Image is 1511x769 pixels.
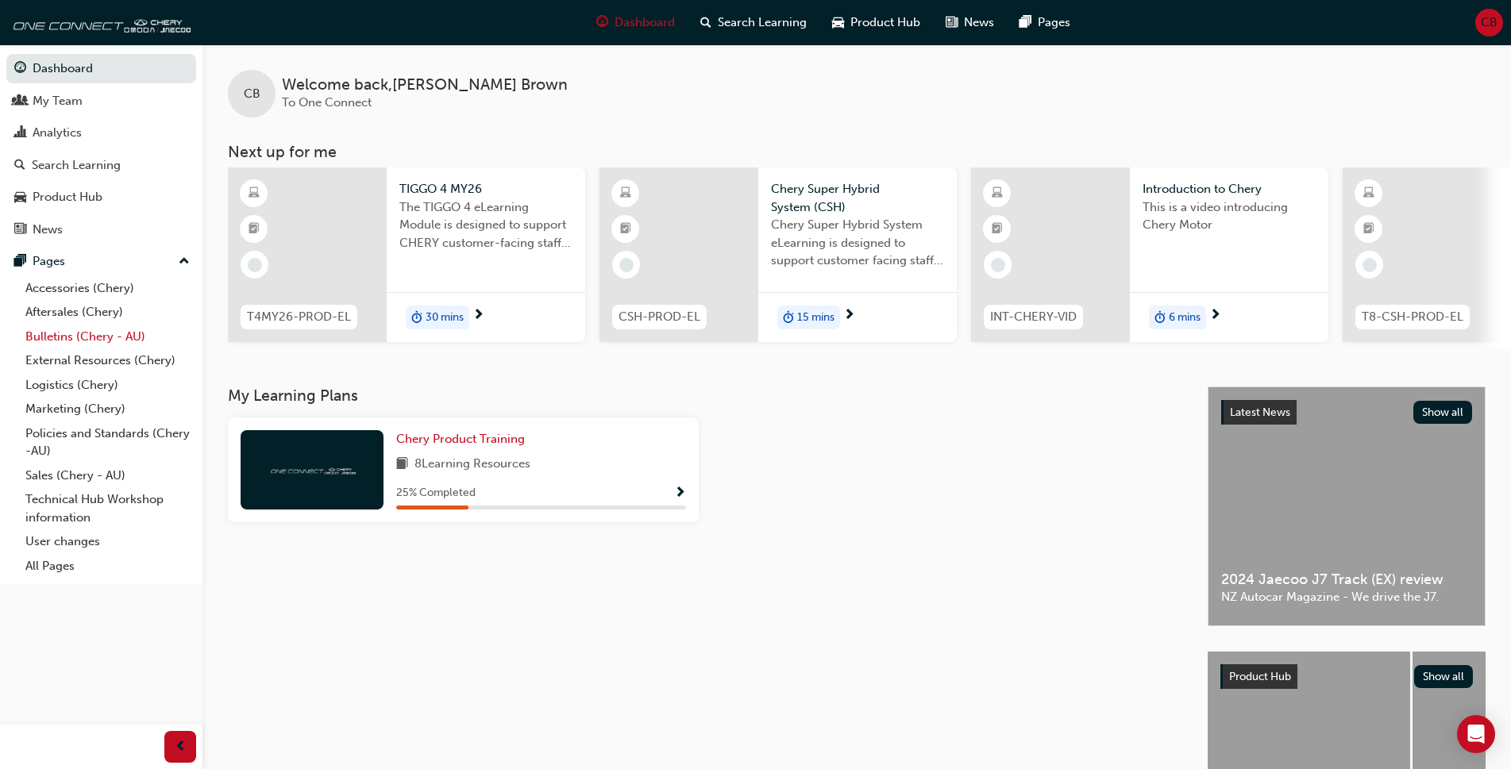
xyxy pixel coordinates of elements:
[992,183,1003,204] span: learningResourceType_ELEARNING-icon
[1220,664,1473,690] a: Product HubShow all
[6,151,196,180] a: Search Learning
[19,487,196,529] a: Technical Hub Workshop information
[179,252,190,272] span: up-icon
[700,13,711,33] span: search-icon
[1154,307,1166,328] span: duration-icon
[1143,180,1316,198] span: Introduction to Chery
[247,308,351,326] span: T4MY26-PROD-EL
[19,421,196,463] a: Policies and Standards (Chery -AU)
[850,13,920,32] span: Product Hub
[620,183,631,204] span: learningResourceType_ELEARNING-icon
[843,309,855,323] span: next-icon
[19,276,196,301] a: Accessories (Chery)
[399,180,572,198] span: TIGGO 4 MY26
[1208,386,1486,626] a: Latest NewsShow all2024 Jaecoo J7 Track (EX) reviewNZ Autocar Magazine - We drive the J7.
[1414,665,1474,688] button: Show all
[33,92,83,110] div: My Team
[1221,571,1472,589] span: 2024 Jaecoo J7 Track (EX) review
[268,462,356,477] img: oneconnect
[1229,670,1291,683] span: Product Hub
[33,124,82,142] div: Analytics
[19,397,196,421] a: Marketing (Chery)
[6,247,196,276] button: Pages
[282,76,568,94] span: Welcome back , [PERSON_NAME] Brown
[1457,715,1495,753] div: Open Intercom Messenger
[14,94,26,109] span: people-icon
[228,386,1182,405] h3: My Learning Plans
[1020,13,1031,33] span: pages-icon
[596,13,608,33] span: guage-icon
[992,219,1003,240] span: booktick-icon
[1362,308,1463,326] span: T8-CSH-PROD-EL
[1230,406,1290,419] span: Latest News
[426,309,464,327] span: 30 mins
[718,13,807,32] span: Search Learning
[832,13,844,33] span: car-icon
[674,483,686,503] button: Show Progress
[1169,309,1201,327] span: 6 mins
[6,183,196,212] a: Product Hub
[771,180,944,216] span: Chery Super Hybrid System (CSH)
[411,307,422,328] span: duration-icon
[674,486,686,501] span: Show Progress
[396,484,476,502] span: 25 % Completed
[33,188,102,206] div: Product Hub
[1475,9,1503,37] button: CB
[472,309,484,323] span: next-icon
[396,455,408,475] span: book-icon
[14,62,26,76] span: guage-icon
[688,6,819,39] a: search-iconSearch Learning
[964,13,994,32] span: News
[990,308,1077,326] span: INT-CHERY-VID
[619,308,700,326] span: CSH-PROD-EL
[19,373,196,398] a: Logistics (Chery)
[19,348,196,373] a: External Resources (Chery)
[399,198,572,252] span: The TIGGO 4 eLearning Module is designed to support CHERY customer-facing staff with the product ...
[1221,588,1472,606] span: NZ Autocar Magazine - We drive the J7.
[1363,219,1374,240] span: booktick-icon
[175,737,187,757] span: prev-icon
[6,87,196,116] a: My Team
[396,432,525,446] span: Chery Product Training
[6,51,196,247] button: DashboardMy TeamAnalyticsSearch LearningProduct HubNews
[584,6,688,39] a: guage-iconDashboard
[14,255,26,269] span: pages-icon
[1363,258,1377,272] span: learningRecordVerb_NONE-icon
[19,529,196,554] a: User changes
[599,167,957,342] a: CSH-PROD-ELChery Super Hybrid System (CSH)Chery Super Hybrid System eLearning is designed to supp...
[228,167,585,342] a: T4MY26-PROD-ELTIGGO 4 MY26The TIGGO 4 eLearning Module is designed to support CHERY customer-faci...
[8,6,191,38] img: oneconnect
[19,463,196,488] a: Sales (Chery - AU)
[33,221,63,239] div: News
[1481,13,1498,32] span: CB
[282,95,372,110] span: To One Connect
[249,219,260,240] span: booktick-icon
[1007,6,1083,39] a: pages-iconPages
[771,216,944,270] span: Chery Super Hybrid System eLearning is designed to support customer facing staff with the underst...
[6,54,196,83] a: Dashboard
[971,167,1328,342] a: INT-CHERY-VIDIntroduction to CheryThis is a video introducing Chery Motorduration-icon6 mins
[1221,400,1472,425] a: Latest NewsShow all
[991,258,1005,272] span: learningRecordVerb_NONE-icon
[1413,401,1473,424] button: Show all
[14,126,26,140] span: chart-icon
[249,183,260,204] span: learningResourceType_ELEARNING-icon
[933,6,1007,39] a: news-iconNews
[1038,13,1070,32] span: Pages
[414,455,530,475] span: 8 Learning Resources
[6,215,196,244] a: News
[396,430,531,448] a: Chery Product Training
[619,258,634,272] span: learningRecordVerb_NONE-icon
[19,300,196,325] a: Aftersales (Chery)
[14,159,25,173] span: search-icon
[946,13,958,33] span: news-icon
[6,118,196,148] a: Analytics
[202,143,1511,161] h3: Next up for me
[248,258,262,272] span: learningRecordVerb_NONE-icon
[797,309,835,327] span: 15 mins
[783,307,794,328] span: duration-icon
[1143,198,1316,234] span: This is a video introducing Chery Motor
[14,223,26,237] span: news-icon
[620,219,631,240] span: booktick-icon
